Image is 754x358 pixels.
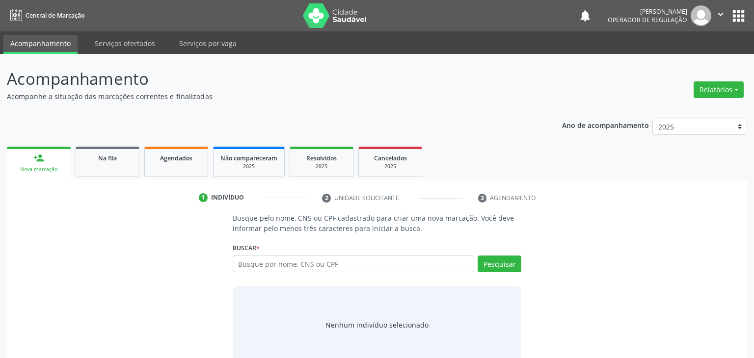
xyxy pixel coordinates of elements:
button: Relatórios [694,81,744,98]
div: 2025 [220,163,277,170]
div: 2025 [366,163,415,170]
img: img [691,5,711,26]
a: Central de Marcação [7,7,84,24]
i:  [715,9,726,20]
span: Resolvidos [306,154,337,162]
span: Operador de regulação [608,16,687,24]
button: Pesquisar [478,256,521,272]
p: Acompanhamento [7,67,525,91]
a: Acompanhamento [3,35,78,54]
span: Não compareceram [220,154,277,162]
div: person_add [33,153,44,163]
p: Acompanhe a situação das marcações correntes e finalizadas [7,91,525,102]
p: Busque pelo nome, CNS ou CPF cadastrado para criar uma nova marcação. Você deve informar pelo men... [233,213,522,233]
button:  [711,5,730,26]
div: Indivíduo [211,193,244,202]
div: Nova marcação [14,166,64,173]
button: notifications [578,9,592,23]
label: Buscar [233,240,260,256]
button: apps [730,7,747,25]
a: Serviços por vaga [172,35,243,52]
span: Central de Marcação [26,11,84,20]
input: Busque por nome, CNS ou CPF [233,256,475,272]
div: [PERSON_NAME] [608,7,687,16]
div: 2025 [297,163,346,170]
div: Nenhum indivíduo selecionado [325,320,429,330]
a: Serviços ofertados [88,35,162,52]
p: Ano de acompanhamento [562,119,649,131]
div: 1 [199,193,208,202]
span: Cancelados [374,154,407,162]
span: Na fila [98,154,117,162]
span: Agendados [160,154,192,162]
